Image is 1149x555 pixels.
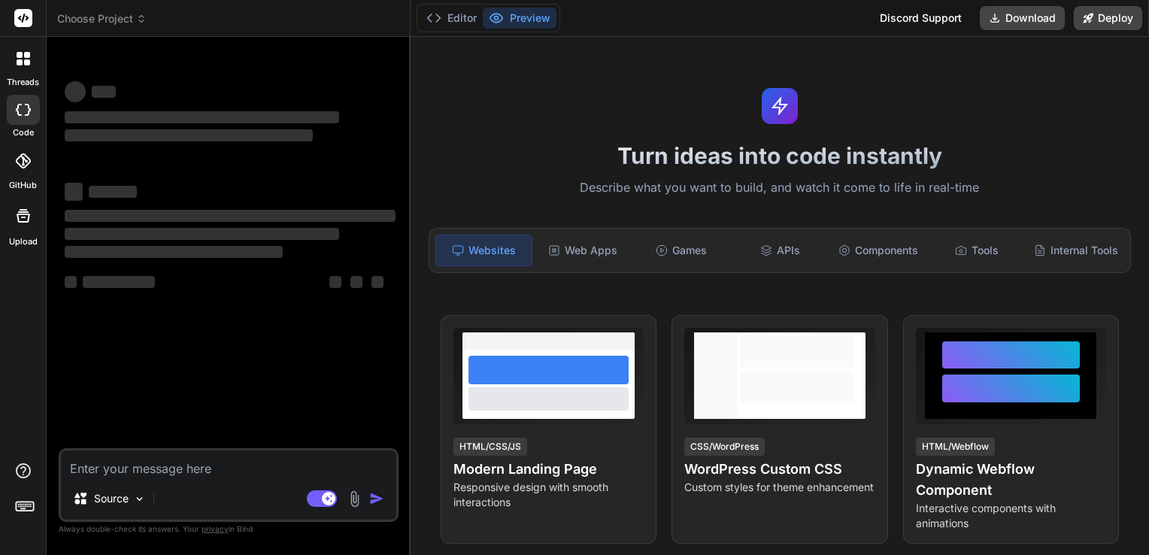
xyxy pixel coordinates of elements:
span: ‌ [65,246,283,258]
div: HTML/CSS/JS [453,438,527,456]
span: ‌ [65,228,339,240]
span: ‌ [65,81,86,102]
p: Interactive components with animations [916,501,1106,531]
div: APIs [732,235,828,266]
img: attachment [346,490,363,508]
h4: WordPress Custom CSS [684,459,875,480]
h4: Dynamic Webflow Component [916,459,1106,501]
div: HTML/Webflow [916,438,995,456]
h1: Turn ideas into code instantly [420,142,1140,169]
p: Custom styles for theme enhancement [684,480,875,495]
p: Source [94,491,129,506]
label: GitHub [9,179,37,192]
div: Discord Support [871,6,971,30]
div: Games [634,235,729,266]
span: ‌ [350,276,362,288]
span: ‌ [92,86,116,98]
button: Editor [420,8,483,29]
p: Responsive design with smooth interactions [453,480,644,510]
label: threads [7,76,39,89]
span: ‌ [329,276,341,288]
button: Download [980,6,1065,30]
span: ‌ [89,186,137,198]
p: Always double-check its answers. Your in Bind [59,522,399,536]
span: ‌ [83,276,155,288]
span: Choose Project [57,11,147,26]
button: Deploy [1074,6,1142,30]
div: CSS/WordPress [684,438,765,456]
span: ‌ [65,111,339,123]
span: privacy [202,524,229,533]
label: code [13,126,34,139]
div: Components [831,235,926,266]
span: ‌ [65,210,396,222]
p: Describe what you want to build, and watch it come to life in real-time [420,178,1140,198]
div: Web Apps [535,235,631,266]
span: ‌ [65,129,313,141]
div: Internal Tools [1028,235,1124,266]
span: ‌ [371,276,384,288]
label: Upload [9,235,38,248]
img: icon [369,491,384,506]
div: Websites [435,235,532,266]
img: Pick Models [133,493,146,505]
span: ‌ [65,183,83,201]
div: Tools [929,235,1025,266]
span: ‌ [65,276,77,288]
button: Preview [483,8,556,29]
h4: Modern Landing Page [453,459,644,480]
